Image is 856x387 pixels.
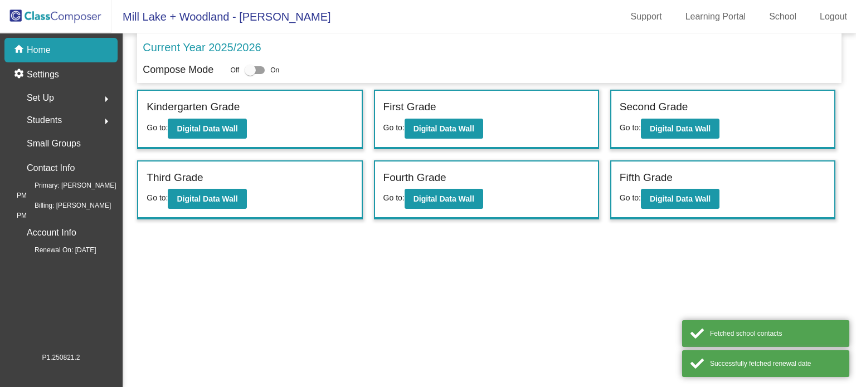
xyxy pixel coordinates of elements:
[414,124,474,133] b: Digital Data Wall
[622,8,671,26] a: Support
[100,115,113,128] mat-icon: arrow_right
[147,123,168,132] span: Go to:
[620,170,673,186] label: Fifth Grade
[111,8,331,26] span: Mill Lake + Woodland - [PERSON_NAME]
[27,160,75,176] p: Contact Info
[620,99,688,115] label: Second Grade
[27,112,62,128] span: Students
[177,194,237,203] b: Digital Data Wall
[760,8,805,26] a: School
[620,123,641,132] span: Go to:
[147,170,203,186] label: Third Grade
[650,194,711,203] b: Digital Data Wall
[27,90,54,106] span: Set Up
[383,170,446,186] label: Fourth Grade
[143,39,261,56] p: Current Year 2025/2026
[27,43,51,57] p: Home
[270,65,279,75] span: On
[383,123,405,132] span: Go to:
[143,62,213,77] p: Compose Mode
[147,99,240,115] label: Kindergarten Grade
[17,245,96,255] span: Renewal On: [DATE]
[27,68,59,81] p: Settings
[811,8,856,26] a: Logout
[168,119,246,139] button: Digital Data Wall
[100,92,113,106] mat-icon: arrow_right
[17,200,118,221] span: Billing: [PERSON_NAME] PM
[27,225,76,241] p: Account Info
[641,189,719,209] button: Digital Data Wall
[414,194,474,203] b: Digital Data Wall
[405,189,483,209] button: Digital Data Wall
[710,329,841,339] div: Fetched school contacts
[650,124,711,133] b: Digital Data Wall
[383,193,405,202] span: Go to:
[677,8,755,26] a: Learning Portal
[383,99,436,115] label: First Grade
[177,124,237,133] b: Digital Data Wall
[13,43,27,57] mat-icon: home
[27,136,81,151] p: Small Groups
[405,119,483,139] button: Digital Data Wall
[230,65,239,75] span: Off
[168,189,246,209] button: Digital Data Wall
[710,359,841,369] div: Successfully fetched renewal date
[641,119,719,139] button: Digital Data Wall
[17,180,118,200] span: Primary: [PERSON_NAME] PM
[620,193,641,202] span: Go to:
[13,68,27,81] mat-icon: settings
[147,193,168,202] span: Go to:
